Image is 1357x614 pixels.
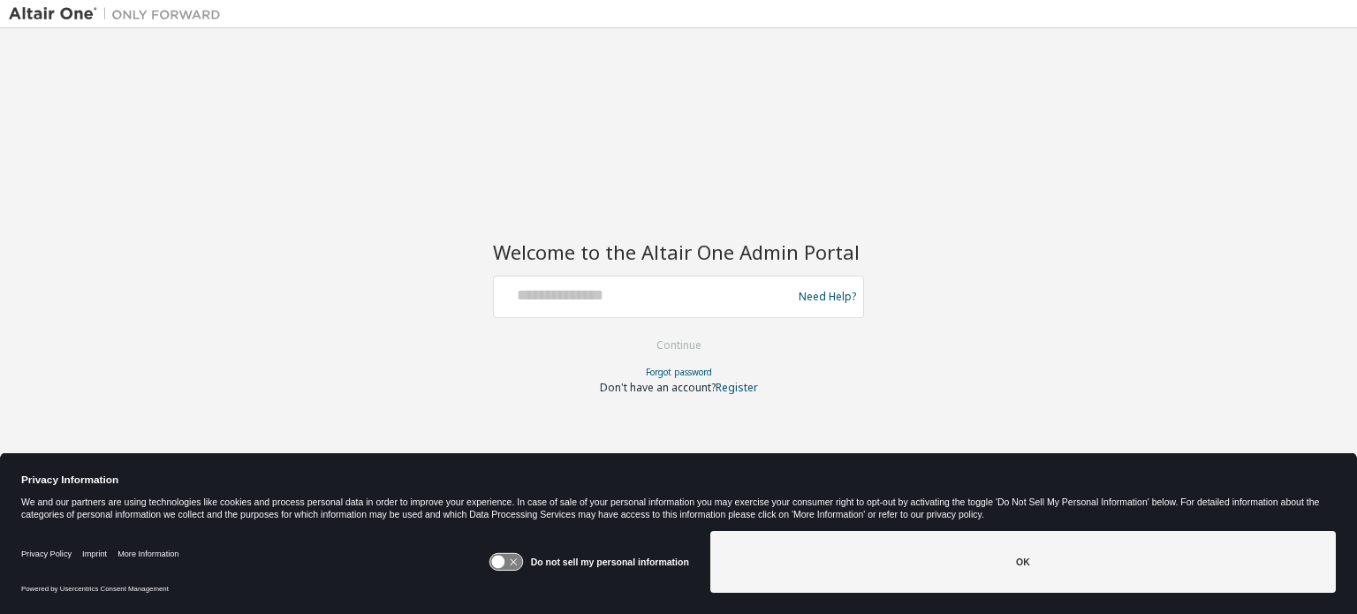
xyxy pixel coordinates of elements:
span: Don't have an account? [600,380,716,395]
img: Altair One [9,5,230,23]
a: Register [716,380,758,395]
a: Forgot password [646,366,712,378]
h2: Welcome to the Altair One Admin Portal [493,239,864,264]
a: Need Help? [799,296,856,297]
